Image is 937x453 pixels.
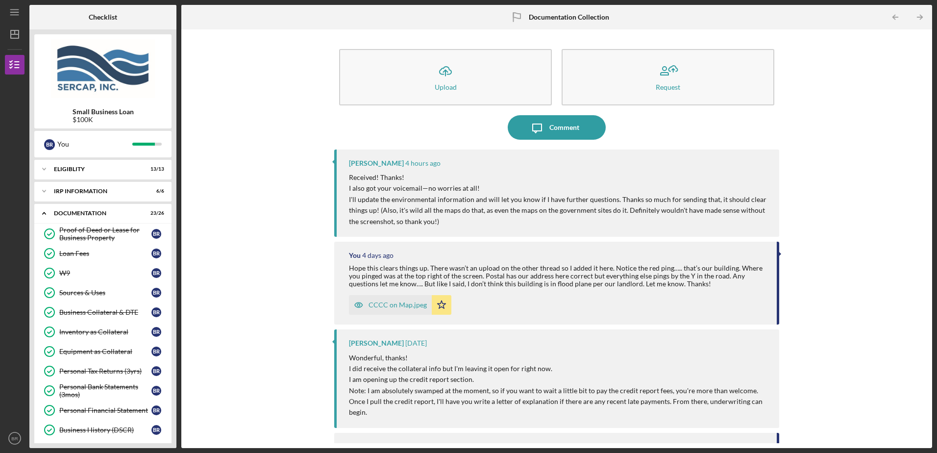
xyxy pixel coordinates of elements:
[349,443,361,451] div: You
[151,327,161,337] div: B R
[349,264,766,288] div: Hope this clears things up. There wasn’t an upload on the other thread so I added it here. Notice...
[349,252,361,259] div: You
[147,166,164,172] div: 13 / 13
[39,302,167,322] a: Business Collateral & DTEBR
[349,385,769,418] p: Note: I am absolutely swamped at the moment, so if you want to wait a little bit to pay the credi...
[59,383,151,399] div: Personal Bank Statements (3mos)
[405,159,441,167] time: 2025-09-02 12:59
[54,166,140,172] div: Eligiblity
[39,361,167,381] a: Personal Tax Returns (3yrs)BR
[54,188,140,194] div: IRP Information
[151,425,161,435] div: B R
[349,183,769,194] p: I also got your voicemail—no worries at all!
[529,13,609,21] b: Documentation Collection
[39,420,167,440] a: Business History (DSCR)BR
[151,249,161,258] div: B R
[59,269,151,277] div: W9
[44,139,55,150] div: B R
[369,301,427,309] div: CCCC on Map.jpeg
[11,436,18,441] text: BR
[57,136,132,152] div: You
[39,224,167,244] a: Proof of Deed or Lease for Business PropertyBR
[39,381,167,401] a: Personal Bank Statements (3mos)BR
[59,406,151,414] div: Personal Financial Statement
[39,322,167,342] a: Inventory as CollateralBR
[59,250,151,257] div: Loan Fees
[59,367,151,375] div: Personal Tax Returns (3yrs)
[151,288,161,298] div: B R
[151,347,161,356] div: B R
[349,352,769,363] p: Wonderful, thanks!
[151,405,161,415] div: B R
[508,115,606,140] button: Comment
[435,83,457,91] div: Upload
[151,386,161,396] div: B R
[73,108,134,116] b: Small Business Loan
[362,252,394,259] time: 2025-08-29 02:15
[151,268,161,278] div: B R
[39,244,167,263] a: Loan FeesBR
[349,159,404,167] div: [PERSON_NAME]
[151,229,161,239] div: B R
[339,49,552,105] button: Upload
[349,339,404,347] div: [PERSON_NAME]
[362,443,384,451] time: 2025-07-14 23:37
[59,328,151,336] div: Inventory as Collateral
[349,172,769,183] p: Received! Thanks!
[151,307,161,317] div: B R
[59,226,151,242] div: Proof of Deed or Lease for Business Property
[349,374,769,385] p: I am opening up the credit report section.
[405,339,427,347] time: 2025-07-15 15:48
[59,289,151,297] div: Sources & Uses
[147,210,164,216] div: 23 / 26
[349,194,769,227] p: I'll update the environmental information and will let you know if I have further questions. Than...
[59,348,151,355] div: Equipment as Collateral
[349,295,451,315] button: CCCC on Map.jpeg
[151,366,161,376] div: B R
[39,283,167,302] a: Sources & UsesBR
[349,363,769,374] p: I did receive the collateral info but I'm leaving it open for right now.
[549,115,579,140] div: Comment
[34,39,172,98] img: Product logo
[656,83,680,91] div: Request
[39,342,167,361] a: Equipment as CollateralBR
[147,188,164,194] div: 6 / 6
[54,210,140,216] div: Documentation
[59,426,151,434] div: Business History (DSCR)
[562,49,774,105] button: Request
[73,116,134,124] div: $100K
[39,263,167,283] a: W9BR
[39,401,167,420] a: Personal Financial StatementBR
[59,308,151,316] div: Business Collateral & DTE
[89,13,117,21] b: Checklist
[5,428,25,448] button: BR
